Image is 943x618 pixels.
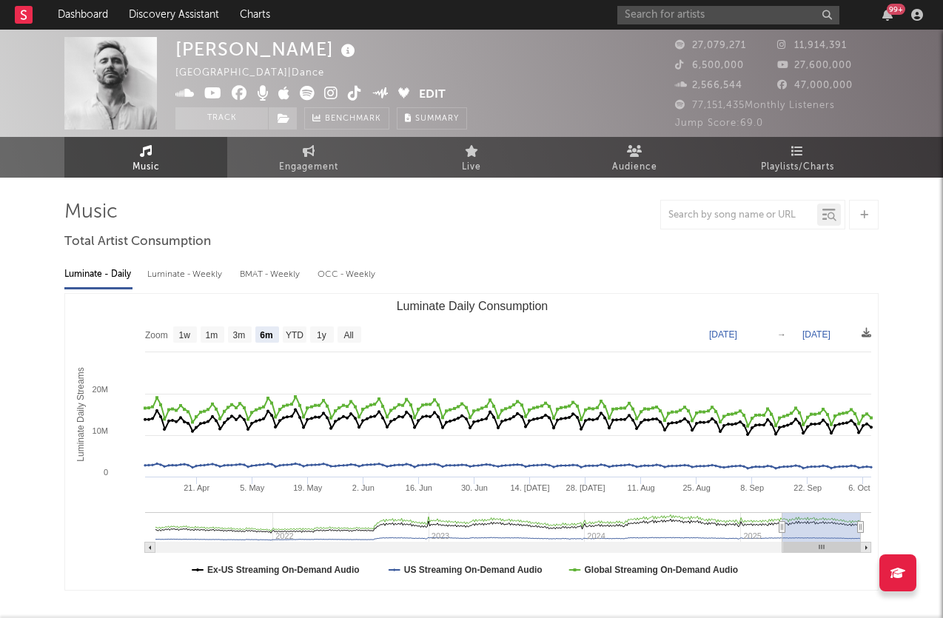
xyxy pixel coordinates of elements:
[675,61,744,70] span: 6,500,000
[65,294,879,590] svg: Luminate Daily Consumption
[175,37,359,61] div: [PERSON_NAME]
[325,110,381,128] span: Benchmark
[415,115,459,123] span: Summary
[343,330,353,340] text: All
[240,483,265,492] text: 5. May
[279,158,338,176] span: Engagement
[132,158,160,176] span: Music
[286,330,303,340] text: YTD
[233,330,246,340] text: 3m
[777,61,852,70] span: 27,600,000
[317,330,326,340] text: 1y
[404,565,543,575] text: US Streaming On-Demand Audio
[184,483,209,492] text: 21. Apr
[64,137,227,178] a: Music
[585,565,739,575] text: Global Streaming On-Demand Audio
[675,101,835,110] span: 77,151,435 Monthly Listeners
[390,137,553,178] a: Live
[240,262,303,287] div: BMAT - Weekly
[104,468,108,477] text: 0
[848,483,870,492] text: 6. Oct
[206,330,218,340] text: 1m
[304,107,389,130] a: Benchmark
[64,262,132,287] div: Luminate - Daily
[661,209,817,221] input: Search by song name or URL
[175,64,341,82] div: [GEOGRAPHIC_DATA] | Dance
[682,483,710,492] text: 25. Aug
[293,483,323,492] text: 19. May
[93,426,108,435] text: 10M
[147,262,225,287] div: Luminate - Weekly
[207,565,360,575] text: Ex-US Streaming On-Demand Audio
[675,41,746,50] span: 27,079,271
[352,483,375,492] text: 2. Jun
[566,483,605,492] text: 28. [DATE]
[740,483,764,492] text: 8. Sep
[461,483,488,492] text: 30. Jun
[675,81,742,90] span: 2,566,544
[617,6,839,24] input: Search for artists
[145,330,168,340] text: Zoom
[675,118,763,128] span: Jump Score: 69.0
[510,483,549,492] text: 14. [DATE]
[553,137,716,178] a: Audience
[75,367,86,461] text: Luminate Daily Streams
[397,300,548,312] text: Luminate Daily Consumption
[397,107,467,130] button: Summary
[777,329,786,340] text: →
[777,41,847,50] span: 11,914,391
[227,137,390,178] a: Engagement
[406,483,432,492] text: 16. Jun
[887,4,905,15] div: 99 +
[793,483,822,492] text: 22. Sep
[777,81,853,90] span: 47,000,000
[627,483,654,492] text: 11. Aug
[318,262,377,287] div: OCC - Weekly
[802,329,830,340] text: [DATE]
[64,233,211,251] span: Total Artist Consumption
[761,158,834,176] span: Playlists/Charts
[709,329,737,340] text: [DATE]
[612,158,657,176] span: Audience
[419,86,446,104] button: Edit
[882,9,893,21] button: 99+
[260,330,272,340] text: 6m
[93,385,108,394] text: 20M
[179,330,191,340] text: 1w
[175,107,268,130] button: Track
[462,158,481,176] span: Live
[716,137,879,178] a: Playlists/Charts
